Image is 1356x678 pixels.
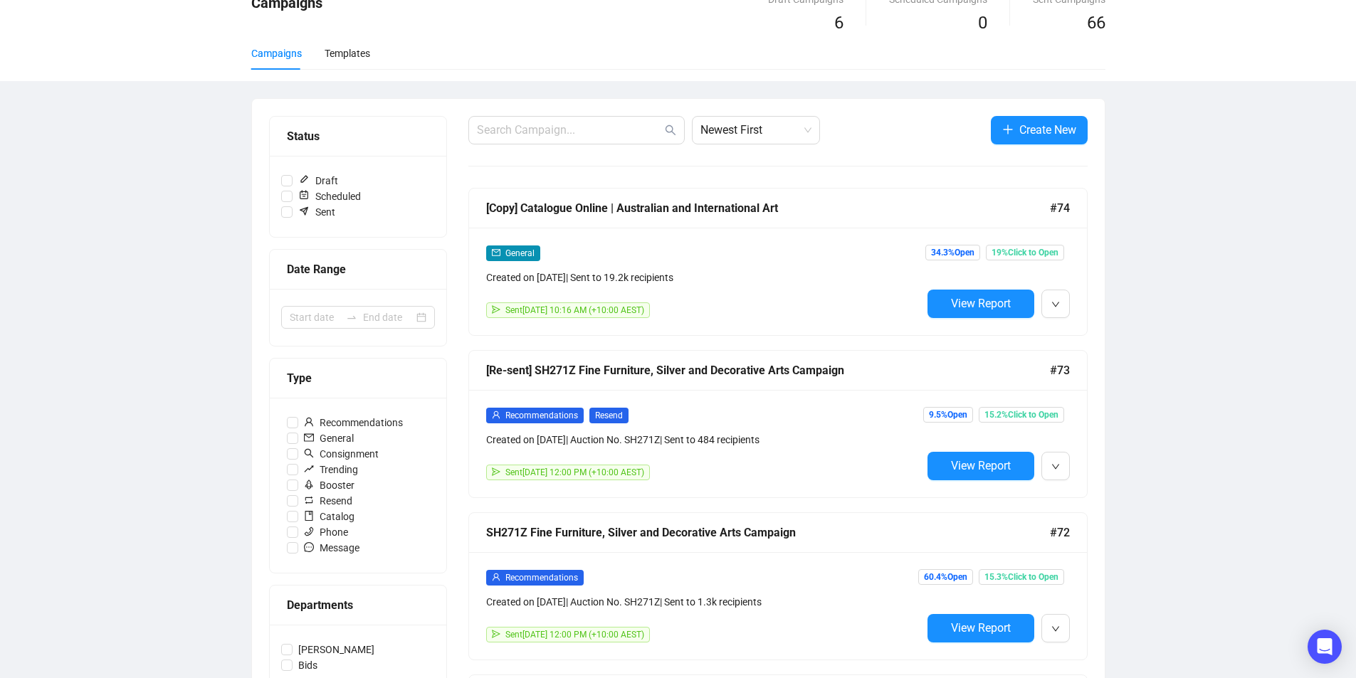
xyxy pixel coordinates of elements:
[923,407,973,423] span: 9.5% Open
[505,305,644,315] span: Sent [DATE] 10:16 AM (+10:00 AEST)
[1019,121,1076,139] span: Create New
[1050,524,1070,541] span: #72
[589,408,629,423] span: Resend
[1050,361,1070,379] span: #73
[298,509,360,524] span: Catalog
[287,369,429,387] div: Type
[298,446,384,462] span: Consignment
[293,173,344,189] span: Draft
[505,248,535,258] span: General
[486,361,1050,379] div: [Re-sent] SH271Z Fine Furniture, Silver and Decorative Arts Campaign
[700,117,811,144] span: Newest First
[486,432,922,447] div: Created on [DATE] | Auction No. SH271Z | Sent to 484 recipients
[304,464,314,474] span: rise
[251,46,302,61] div: Campaigns
[287,596,429,614] div: Departments
[978,13,987,33] span: 0
[293,204,341,220] span: Sent
[304,511,314,521] span: book
[492,305,500,314] span: send
[304,526,314,536] span: phone
[951,621,1011,635] span: View Report
[304,480,314,489] span: rocket
[287,260,429,278] div: Date Range
[290,309,340,325] input: Start date
[1002,124,1014,135] span: plus
[834,13,843,33] span: 6
[979,569,1064,585] span: 15.3% Click to Open
[293,657,323,673] span: Bids
[287,127,429,145] div: Status
[505,410,578,420] span: Recommendations
[1051,625,1060,633] span: down
[293,189,367,204] span: Scheduled
[1308,630,1342,664] div: Open Intercom Messenger
[298,415,409,430] span: Recommendations
[304,495,314,505] span: retweet
[951,297,1011,310] span: View Report
[927,290,1034,318] button: View Report
[298,430,359,446] span: General
[298,477,360,493] span: Booster
[927,614,1034,642] button: View Report
[486,270,922,285] div: Created on [DATE] | Sent to 19.2k recipients
[492,248,500,257] span: mail
[1051,462,1060,471] span: down
[298,524,354,540] span: Phone
[346,312,357,323] span: to
[492,630,500,638] span: send
[927,452,1034,480] button: View Report
[486,524,1050,541] div: SH271Z Fine Furniture, Silver and Decorative Arts Campaign
[477,122,662,139] input: Search Campaign...
[505,573,578,583] span: Recommendations
[304,448,314,458] span: search
[304,433,314,443] span: mail
[665,125,676,136] span: search
[346,312,357,323] span: swap-right
[1051,300,1060,309] span: down
[492,467,500,476] span: send
[325,46,370,61] div: Templates
[468,350,1088,498] a: [Re-sent] SH271Z Fine Furniture, Silver and Decorative Arts Campaign#73userRecommendationsResendC...
[304,417,314,427] span: user
[468,188,1088,336] a: [Copy] Catalogue Online | Australian and International Art#74mailGeneralCreated on [DATE]| Sent t...
[468,512,1088,660] a: SH271Z Fine Furniture, Silver and Decorative Arts Campaign#72userRecommendationsCreated on [DATE]...
[492,410,500,419] span: user
[505,467,644,477] span: Sent [DATE] 12:00 PM (+10:00 AEST)
[1050,199,1070,217] span: #74
[986,245,1064,260] span: 19% Click to Open
[505,630,644,640] span: Sent [DATE] 12:00 PM (+10:00 AEST)
[298,540,365,556] span: Message
[304,542,314,552] span: message
[298,493,358,509] span: Resend
[486,199,1050,217] div: [Copy] Catalogue Online | Australian and International Art
[492,573,500,581] span: user
[925,245,980,260] span: 34.3% Open
[918,569,973,585] span: 60.4% Open
[991,116,1088,144] button: Create New
[486,594,922,610] div: Created on [DATE] | Auction No. SH271Z | Sent to 1.3k recipients
[293,642,380,657] span: [PERSON_NAME]
[298,462,364,477] span: Trending
[1087,13,1105,33] span: 66
[951,459,1011,472] span: View Report
[979,407,1064,423] span: 15.2% Click to Open
[363,309,414,325] input: End date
